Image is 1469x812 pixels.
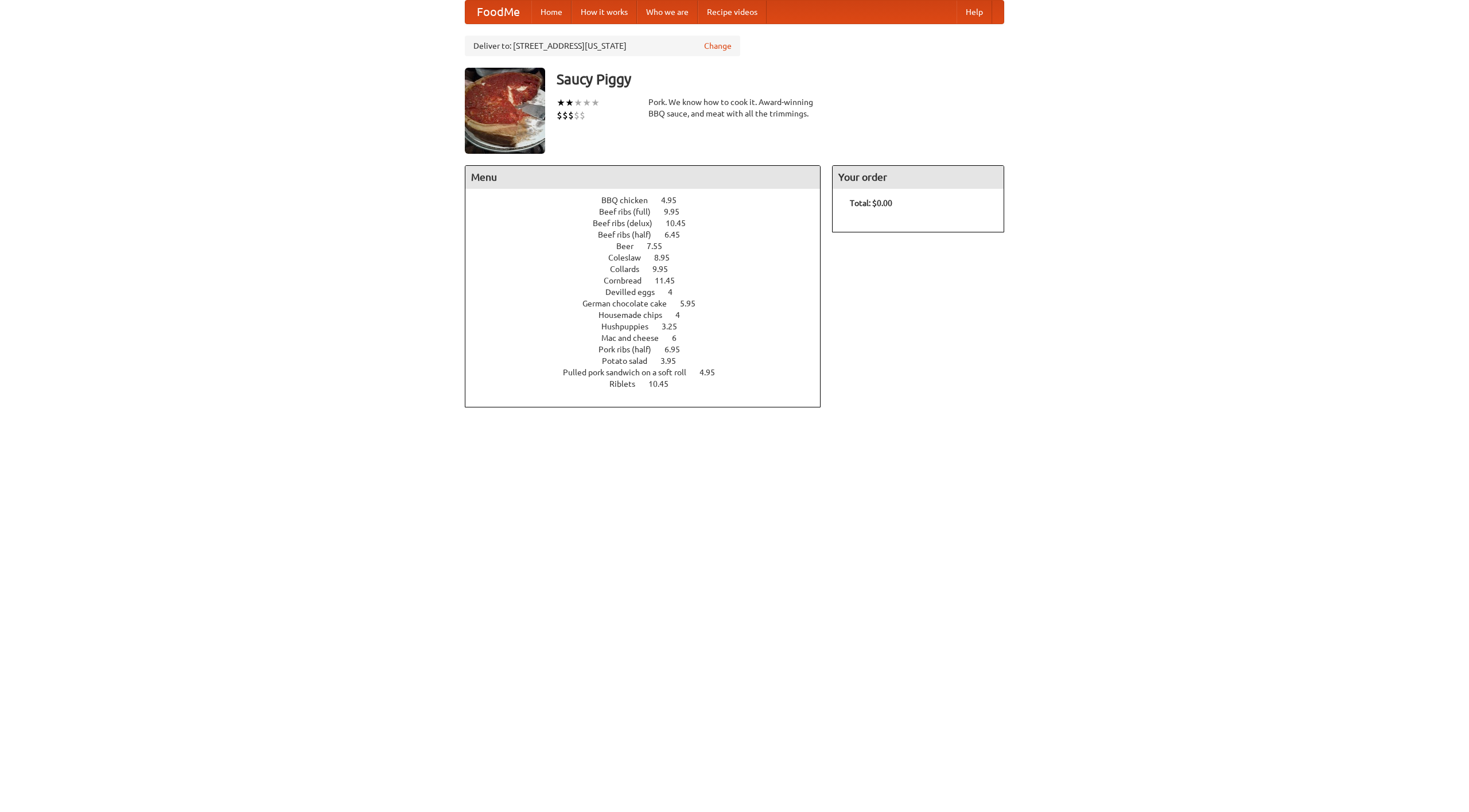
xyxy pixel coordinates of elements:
span: 4 [675,310,691,320]
a: Recipe videos [698,1,767,24]
span: 4 [668,287,684,297]
div: Pork. We know how to cook it. Award-winning BBQ sauce, and meat with all the trimmings. [648,96,821,119]
span: Hushpuppies [601,322,660,331]
span: Mac and cheese [601,333,670,343]
span: 8.95 [654,253,681,262]
h4: Your order [833,166,1004,189]
a: German chocolate cake 5.95 [582,299,717,308]
span: BBQ chicken [601,196,659,205]
li: $ [562,109,568,122]
li: ★ [574,96,582,109]
a: Pork ribs (half) 6.95 [599,345,701,354]
span: 4.95 [661,196,688,205]
a: BBQ chicken 4.95 [601,196,698,205]
li: ★ [591,96,600,109]
span: German chocolate cake [582,299,678,308]
b: Total: $0.00 [850,199,892,208]
li: ★ [582,96,591,109]
a: Potato salad 3.95 [602,356,697,366]
a: Coleslaw 8.95 [608,253,691,262]
span: Beef ribs (delux) [593,219,664,228]
span: 3.25 [662,322,689,331]
h3: Saucy Piggy [557,68,1004,91]
a: Beef ribs (full) 9.95 [599,207,701,216]
a: Help [957,1,992,24]
li: ★ [557,96,565,109]
a: How it works [572,1,637,24]
a: Pulled pork sandwich on a soft roll 4.95 [563,368,736,377]
span: Riblets [609,379,647,388]
span: Beer [616,242,645,251]
a: Beef ribs (delux) 10.45 [593,219,707,228]
span: Pork ribs (half) [599,345,663,354]
a: Riblets 10.45 [609,379,690,388]
span: 9.95 [664,207,691,216]
a: Beef ribs (half) 6.45 [598,230,701,239]
span: 6.45 [664,230,691,239]
h4: Menu [465,166,820,189]
a: FoodMe [465,1,531,24]
a: Collards 9.95 [610,265,689,274]
div: Deliver to: [STREET_ADDRESS][US_STATE] [465,36,740,56]
span: Potato salad [602,356,659,366]
span: 10.45 [648,379,680,388]
span: Beef ribs (full) [599,207,662,216]
a: Mac and cheese 6 [601,333,698,343]
a: Who we are [637,1,698,24]
a: Cornbread 11.45 [604,276,696,285]
span: Devilled eggs [605,287,666,297]
a: Devilled eggs 4 [605,287,694,297]
span: 7.55 [647,242,674,251]
span: 5.95 [680,299,707,308]
span: 6.95 [664,345,691,354]
span: 3.95 [660,356,687,366]
span: 6 [672,333,688,343]
span: Pulled pork sandwich on a soft roll [563,368,698,377]
span: 9.95 [652,265,679,274]
span: 10.45 [666,219,697,228]
li: ★ [565,96,574,109]
span: Collards [610,265,651,274]
li: $ [568,109,574,122]
li: $ [574,109,580,122]
a: Home [531,1,572,24]
li: $ [557,109,562,122]
span: Cornbread [604,276,653,285]
a: Hushpuppies 3.25 [601,322,698,331]
a: Housemade chips 4 [599,310,701,320]
img: angular.jpg [465,68,545,154]
span: Beef ribs (half) [598,230,663,239]
a: Change [704,40,732,52]
span: 11.45 [655,276,686,285]
span: Housemade chips [599,310,674,320]
a: Beer 7.55 [616,242,683,251]
span: Coleslaw [608,253,652,262]
li: $ [580,109,585,122]
span: 4.95 [699,368,726,377]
